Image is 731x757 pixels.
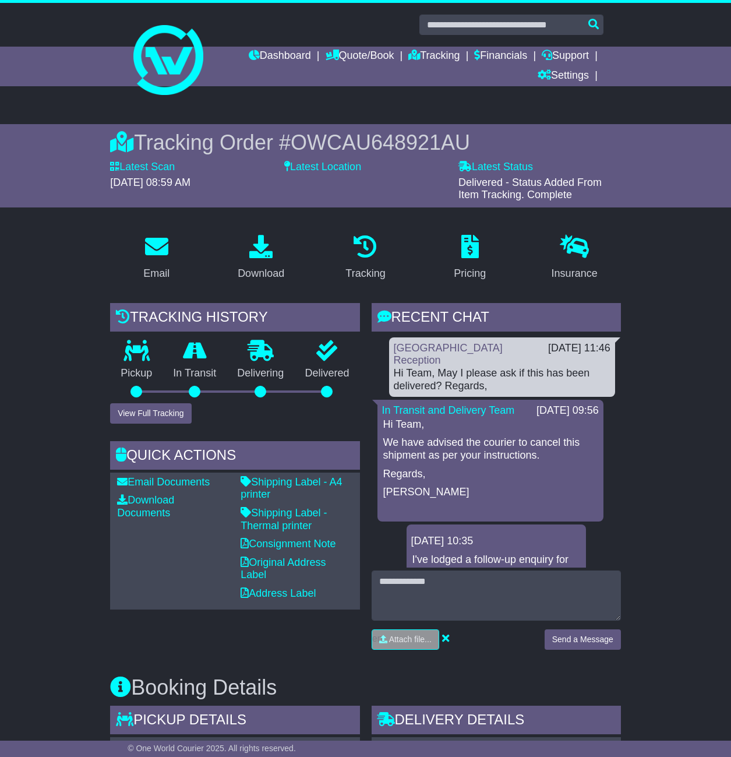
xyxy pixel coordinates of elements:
[110,441,359,473] div: Quick Actions
[284,161,361,174] label: Latest Location
[536,404,599,417] div: [DATE] 09:56
[446,231,493,286] a: Pricing
[249,47,311,66] a: Dashboard
[383,468,598,481] p: Regards,
[291,131,470,154] span: OWCAU648921AU
[474,47,527,66] a: Financials
[338,231,393,286] a: Tracking
[372,303,621,335] div: RECENT CHAT
[552,266,598,281] div: Insurance
[544,231,605,286] a: Insurance
[408,47,460,66] a: Tracking
[110,676,621,699] h3: Booking Details
[326,47,394,66] a: Quote/Book
[383,486,598,499] p: [PERSON_NAME]
[394,342,503,367] a: [GEOGRAPHIC_DATA] Reception
[110,706,359,737] div: Pickup Details
[241,476,342,501] a: Shipping Label - A4 printer
[241,587,316,599] a: Address Label
[454,266,486,281] div: Pricing
[382,404,515,416] a: In Transit and Delivery Team
[241,557,326,581] a: Original Address Label
[143,266,169,281] div: Email
[230,231,292,286] a: Download
[538,66,589,86] a: Settings
[110,177,190,188] span: [DATE] 08:59 AM
[411,535,581,548] div: [DATE] 10:35
[110,303,359,335] div: Tracking history
[128,744,296,753] span: © One World Courier 2025. All rights reserved.
[345,266,385,281] div: Tracking
[227,367,294,380] p: Delivering
[110,130,621,155] div: Tracking Order #
[412,554,580,591] p: I've lodged a follow-up enquiry for missed pickup as this is still not scanning as collected.
[294,367,359,380] p: Delivered
[238,266,284,281] div: Download
[117,476,210,488] a: Email Documents
[163,367,227,380] p: In Transit
[110,403,191,424] button: View Full Tracking
[372,706,621,737] div: Delivery Details
[383,418,598,431] p: Hi Team,
[136,231,177,286] a: Email
[117,494,174,519] a: Download Documents
[241,507,327,531] a: Shipping Label - Thermal printer
[548,342,610,355] div: [DATE] 11:46
[394,367,610,392] div: Hi Team, May I please ask if this has been delivered? Regards,
[458,177,602,201] span: Delivered - Status Added From Item Tracking. Complete
[241,538,336,550] a: Consignment Note
[383,436,598,462] p: We have advised the courier to cancel this shipment as per your instructions.
[458,161,533,174] label: Latest Status
[545,629,621,650] button: Send a Message
[110,161,175,174] label: Latest Scan
[110,367,163,380] p: Pickup
[542,47,589,66] a: Support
